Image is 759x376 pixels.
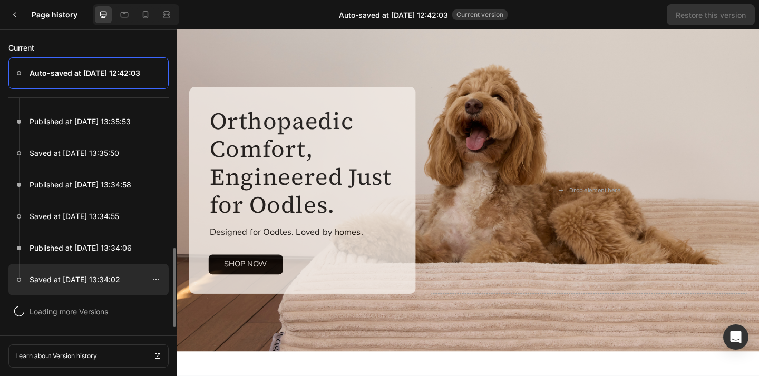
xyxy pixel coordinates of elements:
strong: 92% [35,69,122,125]
h2: of customers say their Oodle on a COSI bed. [34,83,314,146]
iframe: Design area [177,29,759,376]
span: Auto-saved at [DATE] 12:42:03 [339,9,448,21]
h3: Page history [32,8,89,21]
p: Saved at [DATE] 13:34:55 [30,210,119,223]
p: Current [8,38,169,57]
p: Loading more Versions [30,306,108,317]
p: Learn about Version history [15,351,97,361]
i: sleeps better [84,121,181,144]
p: Saved at [DATE] 13:35:50 [30,147,119,160]
p: Published at [DATE] 13:34:06 [30,242,132,254]
div: Open Intercom Messenger [723,324,748,350]
div: Restore this version [676,9,746,21]
span: Current version [452,9,508,20]
p: Saved at [DATE] 13:34:02 [30,273,120,286]
a: Learn about Version history [8,344,169,368]
p: Published at [DATE] 13:34:58 [30,179,131,191]
div: Drop element here [463,111,519,119]
div: Drop element here [426,171,482,179]
p: Published at [DATE] 13:35:53 [30,115,131,128]
button: Restore this version [667,4,755,25]
p: Auto-saved at [DATE] 12:42:03 [30,67,140,80]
